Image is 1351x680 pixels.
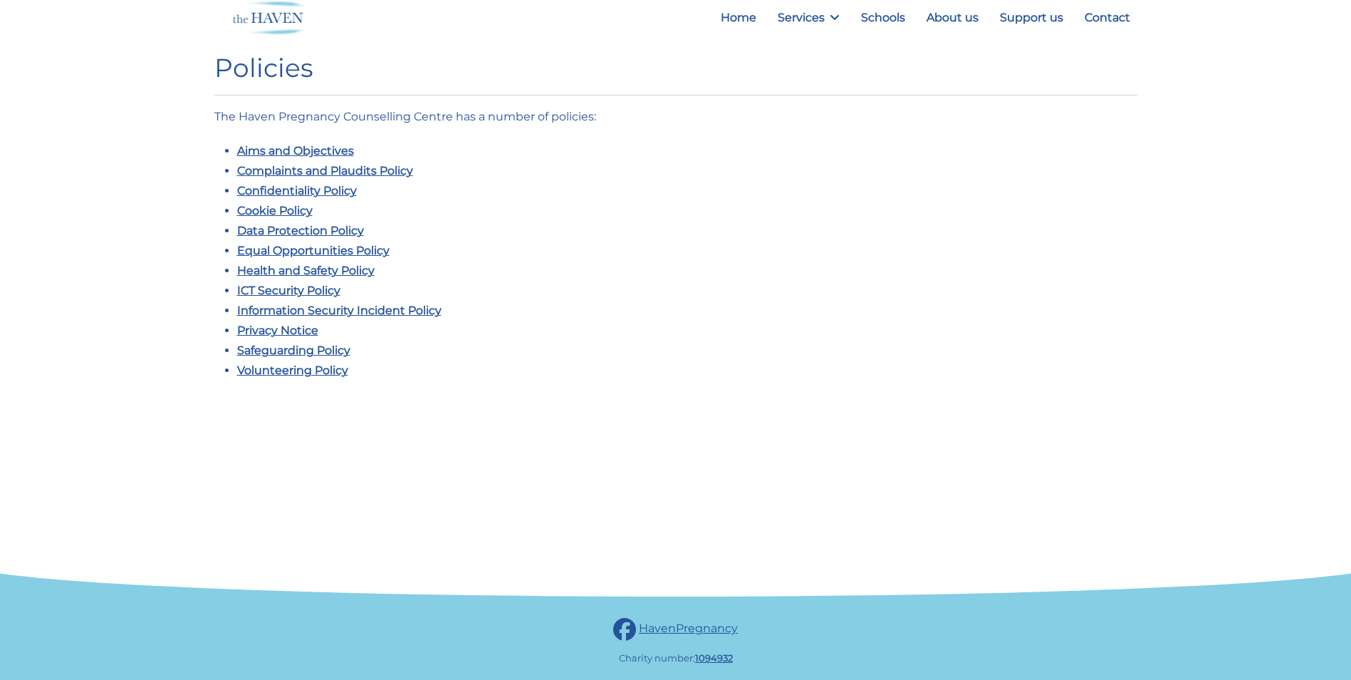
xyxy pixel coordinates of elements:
[214,107,1137,127] p: The Haven Pregnancy Counselling Centre has a number of policies:
[993,1,1070,35] a: Support us
[771,1,847,35] a: Services
[237,264,375,277] a: Health and Safety Policy
[639,622,738,635] a: HavenPregnancy
[237,344,350,357] a: Safeguarding Policy
[237,304,442,317] a: Information Security Incident Policy
[237,164,413,177] a: Complaints and Plaudits Policy
[237,364,348,377] a: Volunteering Policy
[237,204,313,217] a: Cookie Policy
[695,652,733,664] a: 1094932
[237,184,357,197] a: Confidentiality Policy
[237,244,390,257] a: Equal Opportunities Policy
[237,224,364,237] a: Data Protection Policy
[237,284,340,297] a: ICT Security Policy
[237,144,354,158] a: Aims and Objectives
[1078,1,1137,35] a: Contact
[237,324,318,337] a: Privacy Notice
[714,1,763,35] a: Home
[214,53,1137,83] h1: Policies
[919,1,986,35] a: About us
[214,648,1137,668] p: Charity number:
[854,1,912,35] a: Schools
